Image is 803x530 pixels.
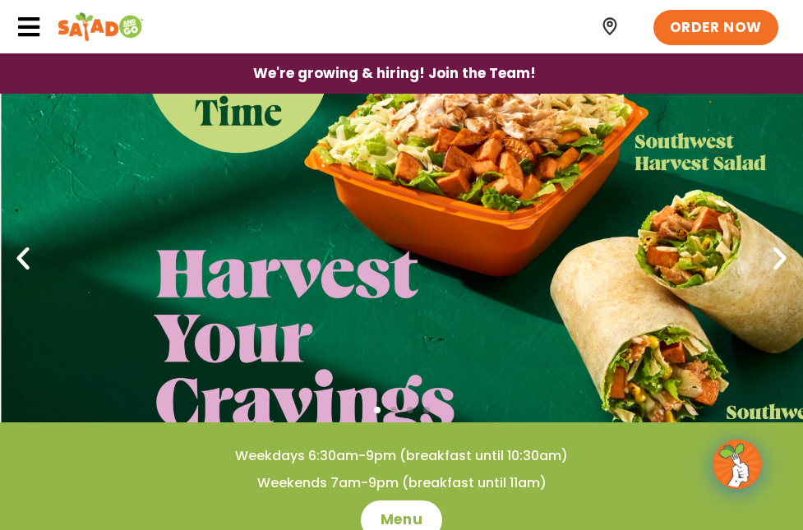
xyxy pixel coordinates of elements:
[58,11,144,44] img: Header logo
[33,474,770,492] h4: Weekends 7am-9pm (breakfast until 11am)
[407,407,413,413] span: Go to slide 3
[381,510,422,530] span: Menu
[374,407,381,413] span: Go to slide 1
[423,407,430,413] span: Go to slide 4
[670,18,762,38] span: ORDER NOW
[653,10,778,46] a: ORDER NOW
[33,447,770,465] h4: Weekdays 6:30am-9pm (breakfast until 10:30am)
[253,67,536,81] span: We're growing & hiring! Join the Team!
[8,243,38,273] div: Previous slide
[765,243,795,273] div: Next slide
[390,407,397,413] span: Go to slide 2
[228,54,561,93] a: We're growing & hiring! Join the Team!
[714,441,760,487] img: wpChatIcon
